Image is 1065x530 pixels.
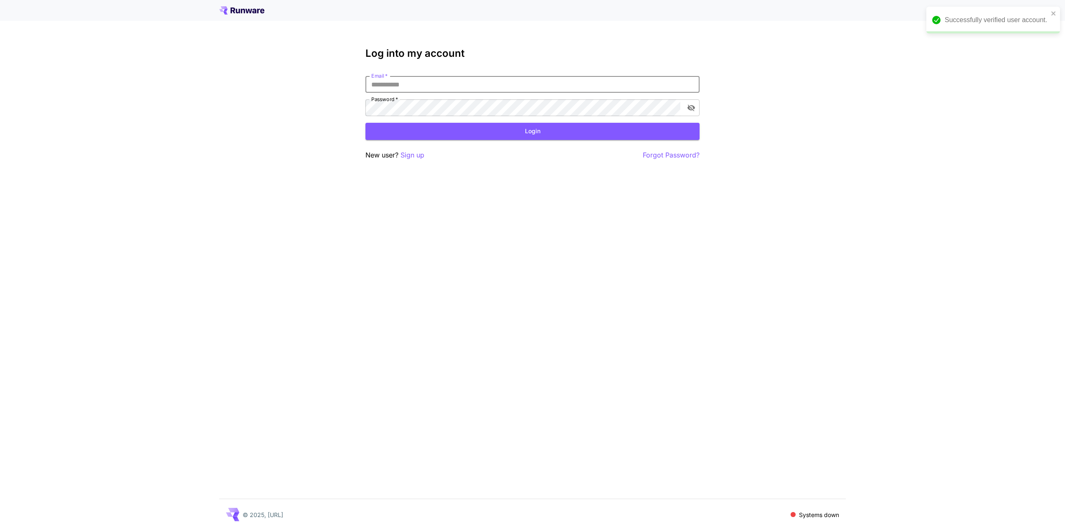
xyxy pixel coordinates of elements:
[365,150,424,160] p: New user?
[945,15,1048,25] div: Successfully verified user account.
[371,72,388,79] label: Email
[1051,10,1057,17] button: close
[799,510,839,519] p: Systems down
[371,96,398,103] label: Password
[684,100,699,115] button: toggle password visibility
[365,48,700,59] h3: Log into my account
[365,123,700,140] button: Login
[643,150,700,160] button: Forgot Password?
[401,150,424,160] button: Sign up
[243,510,283,519] p: © 2025, [URL]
